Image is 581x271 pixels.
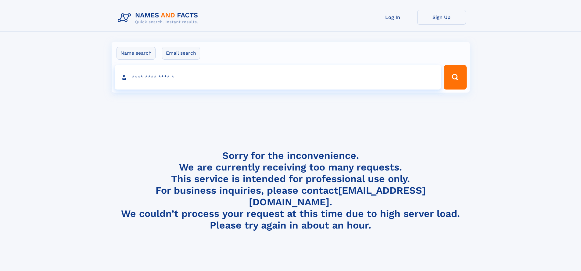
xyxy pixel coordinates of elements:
[117,47,156,60] label: Name search
[115,150,466,231] h4: Sorry for the inconvenience. We are currently receiving too many requests. This service is intend...
[417,10,466,25] a: Sign Up
[162,47,200,60] label: Email search
[115,10,203,26] img: Logo Names and Facts
[115,65,441,90] input: search input
[368,10,417,25] a: Log In
[444,65,466,90] button: Search Button
[249,185,426,208] a: [EMAIL_ADDRESS][DOMAIN_NAME]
